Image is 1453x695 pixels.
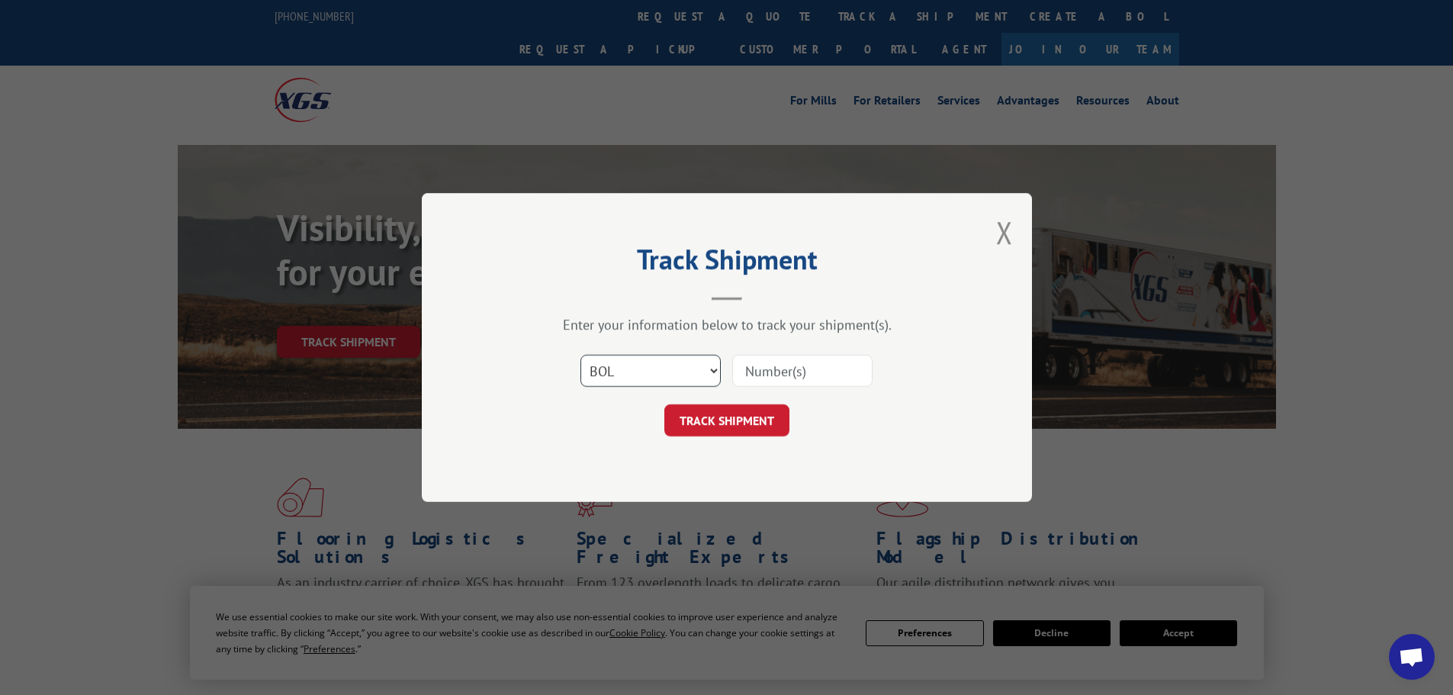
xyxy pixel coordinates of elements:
input: Number(s) [732,355,873,387]
div: Enter your information below to track your shipment(s). [498,316,956,333]
h2: Track Shipment [498,249,956,278]
button: TRACK SHIPMENT [664,404,789,436]
button: Close modal [996,212,1013,253]
a: Open chat [1389,634,1435,680]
